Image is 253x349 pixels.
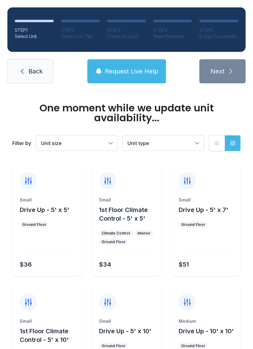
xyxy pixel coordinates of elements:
span: Request Live Help [105,67,158,76]
div: STEP 2 [61,27,100,33]
span: Unit type [127,140,149,146]
div: E-Sign Documents [199,33,238,39]
div: Make Payment [153,33,192,39]
div: Ground Floor [22,222,46,227]
button: 1st Floor Climate Control - 5' x 10' [20,327,79,344]
div: Select Unit Tier [61,33,100,39]
div: Ground Floor [181,222,205,227]
div: Small [99,197,154,203]
span: Drive Up - 10' x 10' [179,327,234,335]
div: $34 [99,260,111,269]
div: Ground Floor [102,343,126,348]
div: Small [20,197,74,203]
div: Medium [179,318,233,324]
span: Drive Up - 5' x 5' [20,206,69,214]
div: STEP 3 [107,27,146,33]
button: Unit type [122,136,204,151]
div: Interior [137,231,151,236]
div: Small [20,318,74,324]
span: Drive Up - 5' x 10' [99,327,151,335]
div: $51 [179,260,189,269]
div: STEP 5 [199,27,238,33]
div: Select Unit [15,33,54,39]
span: 1st Floor Climate Control - 5' x 10' [20,327,69,343]
button: Unit size [36,136,118,151]
div: STEP 4 [153,27,192,33]
div: Small [179,197,233,203]
div: Ground Floor [181,343,205,348]
div: $36 [20,260,32,269]
div: Climate Control [102,231,130,236]
button: Drive Up - 5' x 10' [99,327,151,335]
div: Small [99,318,154,324]
span: Back [28,67,43,76]
div: Filter by [12,139,31,147]
span: Next [210,67,225,76]
button: 1st Floor Climate Control - 5' x 5' [99,206,159,223]
div: Create Account [107,33,146,39]
button: Drive Up - 10' x 10' [179,327,234,335]
span: 1st Floor Climate Control - 5' x 5' [99,206,148,222]
div: STEP 1 [15,27,54,33]
div: One moment while we update unit availability... [12,103,241,123]
span: Drive Up - 5' x 7' [179,206,228,214]
span: Unit size [41,140,62,146]
div: Ground Floor [102,239,126,244]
